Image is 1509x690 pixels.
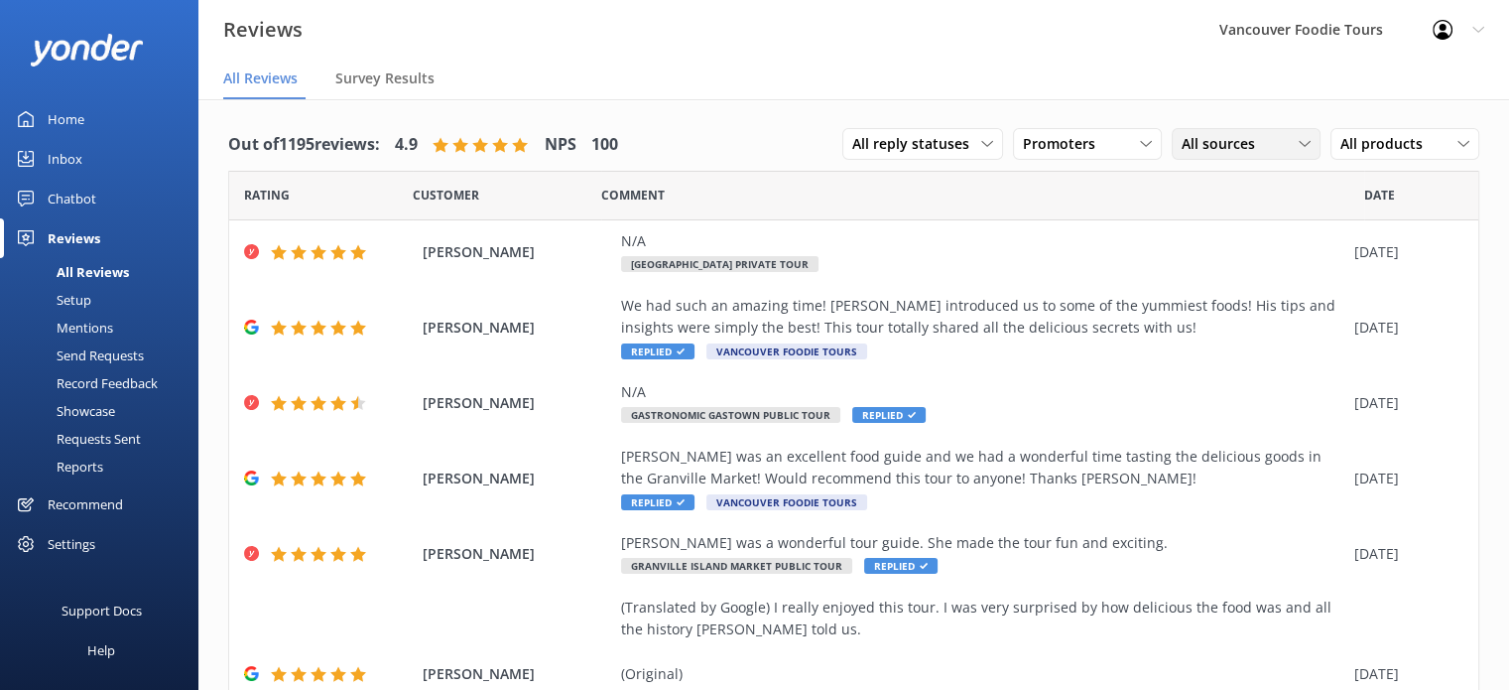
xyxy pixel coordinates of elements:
div: [DATE] [1354,543,1453,565]
span: Date [413,186,479,205]
span: [PERSON_NAME] [423,468,611,489]
div: Settings [48,524,95,564]
div: [DATE] [1354,317,1453,339]
span: [PERSON_NAME] [423,543,611,565]
div: Home [48,99,84,139]
div: Chatbot [48,179,96,218]
div: Send Requests [12,342,144,369]
div: [DATE] [1354,241,1453,263]
span: Granville Island Market Public Tour [621,558,852,574]
h4: 100 [591,132,618,158]
h4: NPS [545,132,576,158]
div: Mentions [12,314,113,342]
a: Mentions [12,314,198,342]
span: Replied [621,344,694,359]
div: Recommend [48,484,123,524]
span: Vancouver Foodie Tours [706,344,867,359]
div: [PERSON_NAME] was a wonderful tour guide. She made the tour fun and exciting. [621,532,1344,554]
span: All reply statuses [852,133,981,155]
a: Record Feedback [12,369,198,397]
div: Inbox [48,139,82,179]
span: All Reviews [223,69,298,88]
span: All products [1340,133,1435,155]
div: Reviews [48,218,100,258]
img: yonder-white-logo.png [30,34,144,67]
div: Record Feedback [12,369,158,397]
div: [PERSON_NAME] was an excellent food guide and we had a wonderful time tasting the delicious goods... [621,446,1344,490]
span: [PERSON_NAME] [423,317,611,339]
div: Requests Sent [12,425,141,453]
div: Showcase [12,397,115,425]
span: Replied [864,558,938,574]
div: All Reviews [12,258,129,286]
span: Gastronomic Gastown Public Tour [621,407,840,423]
span: Survey Results [335,69,435,88]
div: Support Docs [62,591,142,630]
div: [DATE] [1354,468,1453,489]
a: Requests Sent [12,425,198,453]
a: Send Requests [12,342,198,369]
div: Setup [12,286,91,314]
a: Reports [12,453,198,481]
div: Help [87,630,115,670]
h3: Reviews [223,14,303,46]
div: N/A [621,381,1344,403]
span: [PERSON_NAME] [423,663,611,685]
div: [DATE] [1354,663,1453,685]
a: All Reviews [12,258,198,286]
span: All sources [1182,133,1267,155]
div: [DATE] [1354,392,1453,414]
span: Vancouver Foodie Tours [706,494,867,510]
span: Replied [852,407,926,423]
a: Showcase [12,397,198,425]
span: Question [601,186,665,205]
span: Date [1364,186,1395,205]
a: Setup [12,286,198,314]
span: Replied [621,494,694,510]
span: Date [244,186,290,205]
div: Reports [12,453,103,481]
h4: 4.9 [395,132,418,158]
div: N/A [621,230,1344,252]
span: [PERSON_NAME] [423,241,611,263]
h4: Out of 1195 reviews: [228,132,380,158]
span: [GEOGRAPHIC_DATA] Private Tour [621,256,818,272]
span: [PERSON_NAME] [423,392,611,414]
span: Promoters [1023,133,1107,155]
div: We had such an amazing time! [PERSON_NAME] introduced us to some of the yummiest foods! His tips ... [621,295,1344,340]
